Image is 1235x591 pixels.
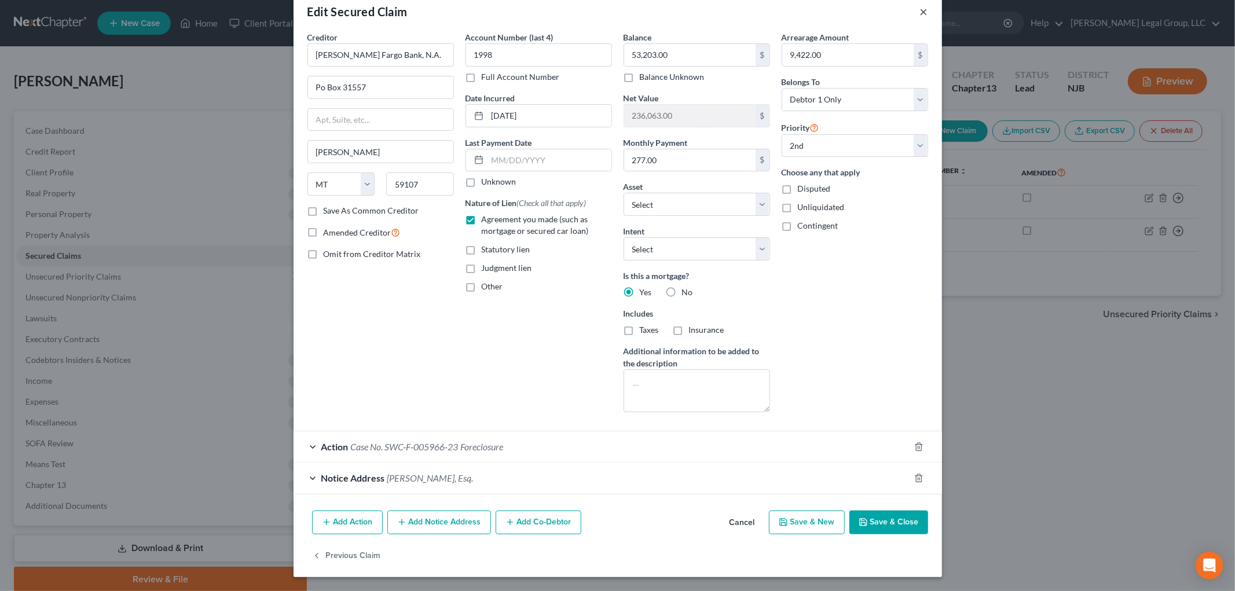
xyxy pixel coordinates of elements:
[466,43,612,67] input: XXXX
[640,325,659,335] span: Taxes
[312,511,383,535] button: Add Action
[920,5,928,19] button: ×
[756,149,769,171] div: $
[308,76,453,98] input: Enter address...
[782,166,928,178] label: Choose any that apply
[798,202,845,212] span: Unliquidated
[466,31,554,43] label: Account Number (last 4)
[496,511,581,535] button: Add Co-Debtor
[307,32,338,42] span: Creditor
[308,109,453,131] input: Apt, Suite, etc...
[720,512,764,535] button: Cancel
[307,43,454,67] input: Search creditor by name...
[387,472,474,483] span: [PERSON_NAME], Esq.
[624,149,756,171] input: 0.00
[624,31,652,43] label: Balance
[466,197,587,209] label: Nature of Lien
[324,227,391,237] span: Amended Creditor
[307,3,408,20] div: Edit Secured Claim
[689,325,724,335] span: Insurance
[640,287,652,297] span: Yes
[461,441,504,452] span: Foreclosure
[849,511,928,535] button: Save & Close
[624,225,645,237] label: Intent
[782,77,820,87] span: Belongs To
[386,172,454,196] input: Enter zip...
[624,92,659,104] label: Net Value
[756,105,769,127] div: $
[782,120,819,134] label: Priority
[488,149,611,171] input: MM/DD/YYYY
[466,137,532,149] label: Last Payment Date
[769,511,845,535] button: Save & New
[1196,552,1223,579] div: Open Intercom Messenger
[387,511,491,535] button: Add Notice Address
[324,205,419,216] label: Save As Common Creditor
[624,44,756,66] input: 0.00
[624,137,688,149] label: Monthly Payment
[482,71,560,83] label: Full Account Number
[782,31,849,43] label: Arrearage Amount
[308,141,453,163] input: Enter city...
[624,307,770,320] label: Includes
[624,105,756,127] input: 0.00
[482,176,516,188] label: Unknown
[312,544,381,568] button: Previous Claim
[756,44,769,66] div: $
[488,105,611,127] input: MM/DD/YYYY
[624,345,770,369] label: Additional information to be added to the description
[351,441,459,452] span: Case No. SWC-F-005966-23
[482,244,530,254] span: Statutory lien
[798,221,838,230] span: Contingent
[798,183,831,193] span: Disputed
[782,44,914,66] input: 0.00
[324,249,421,259] span: Omit from Creditor Matrix
[640,71,705,83] label: Balance Unknown
[624,182,643,192] span: Asset
[624,270,770,282] label: Is this a mortgage?
[466,92,515,104] label: Date Incurred
[482,263,532,273] span: Judgment lien
[682,287,693,297] span: No
[482,281,503,291] span: Other
[517,198,587,208] span: (Check all that apply)
[482,214,589,236] span: Agreement you made (such as mortgage or secured car loan)
[321,472,385,483] span: Notice Address
[914,44,928,66] div: $
[321,441,349,452] span: Action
